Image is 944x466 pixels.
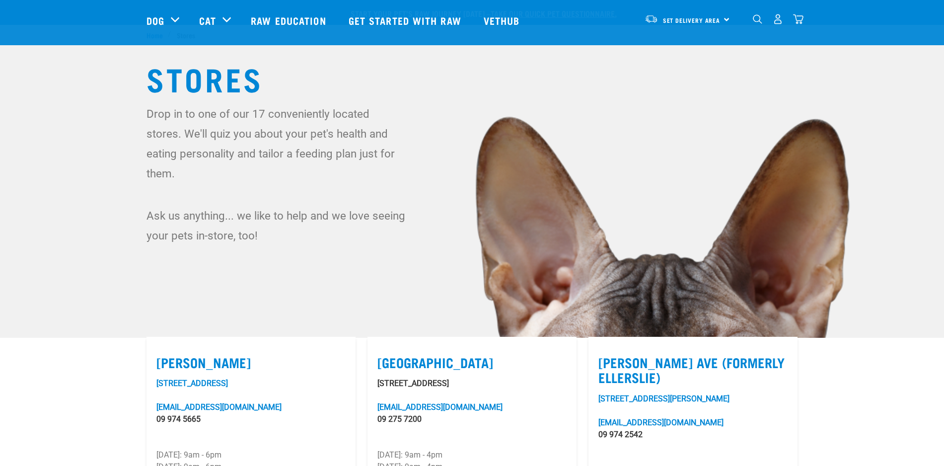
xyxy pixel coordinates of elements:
h1: Stores [146,60,798,96]
a: Vethub [474,0,532,40]
img: user.png [773,14,783,24]
p: [DATE]: 9am - 6pm [156,449,346,461]
label: [GEOGRAPHIC_DATA] [377,355,567,370]
a: Dog [146,13,164,28]
p: [STREET_ADDRESS] [377,378,567,389]
a: Cat [199,13,216,28]
p: [DATE]: 9am - 4pm [377,449,567,461]
a: [STREET_ADDRESS][PERSON_NAME] [598,394,729,403]
img: home-icon-1@2x.png [753,14,762,24]
img: van-moving.png [645,14,658,23]
label: [PERSON_NAME] Ave (Formerly Ellerslie) [598,355,788,385]
p: Drop in to one of our 17 conveniently located stores. We'll quiz you about your pet's health and ... [146,104,407,183]
a: [EMAIL_ADDRESS][DOMAIN_NAME] [377,402,503,412]
a: 09 974 2542 [598,430,643,439]
span: Set Delivery Area [663,18,721,22]
a: Raw Education [241,0,338,40]
a: [EMAIL_ADDRESS][DOMAIN_NAME] [598,418,724,427]
a: 09 974 5665 [156,414,201,424]
a: Get started with Raw [339,0,474,40]
label: [PERSON_NAME] [156,355,346,370]
img: home-icon@2x.png [793,14,803,24]
a: [STREET_ADDRESS] [156,379,228,388]
a: 09 275 7200 [377,414,422,424]
a: [EMAIL_ADDRESS][DOMAIN_NAME] [156,402,282,412]
p: Ask us anything... we like to help and we love seeing your pets in-store, too! [146,206,407,245]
